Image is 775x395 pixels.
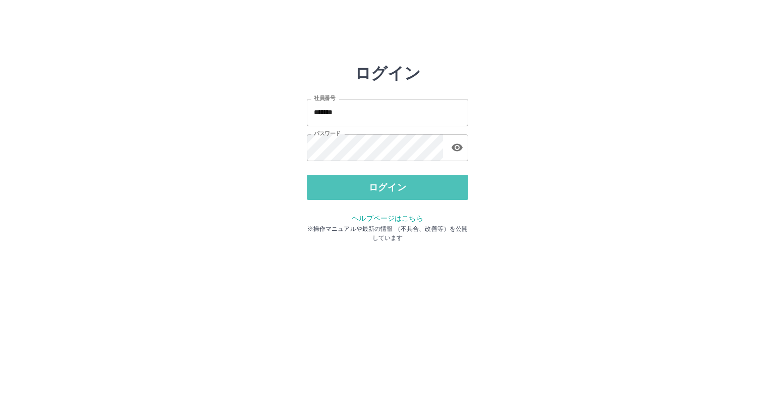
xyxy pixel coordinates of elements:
p: ※操作マニュアルや最新の情報 （不具合、改善等）を公開しています [307,224,468,242]
button: ログイン [307,175,468,200]
label: 社員番号 [314,94,335,102]
a: ヘルプページはこちら [352,214,423,222]
h2: ログイン [355,64,421,83]
label: パスワード [314,130,341,137]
